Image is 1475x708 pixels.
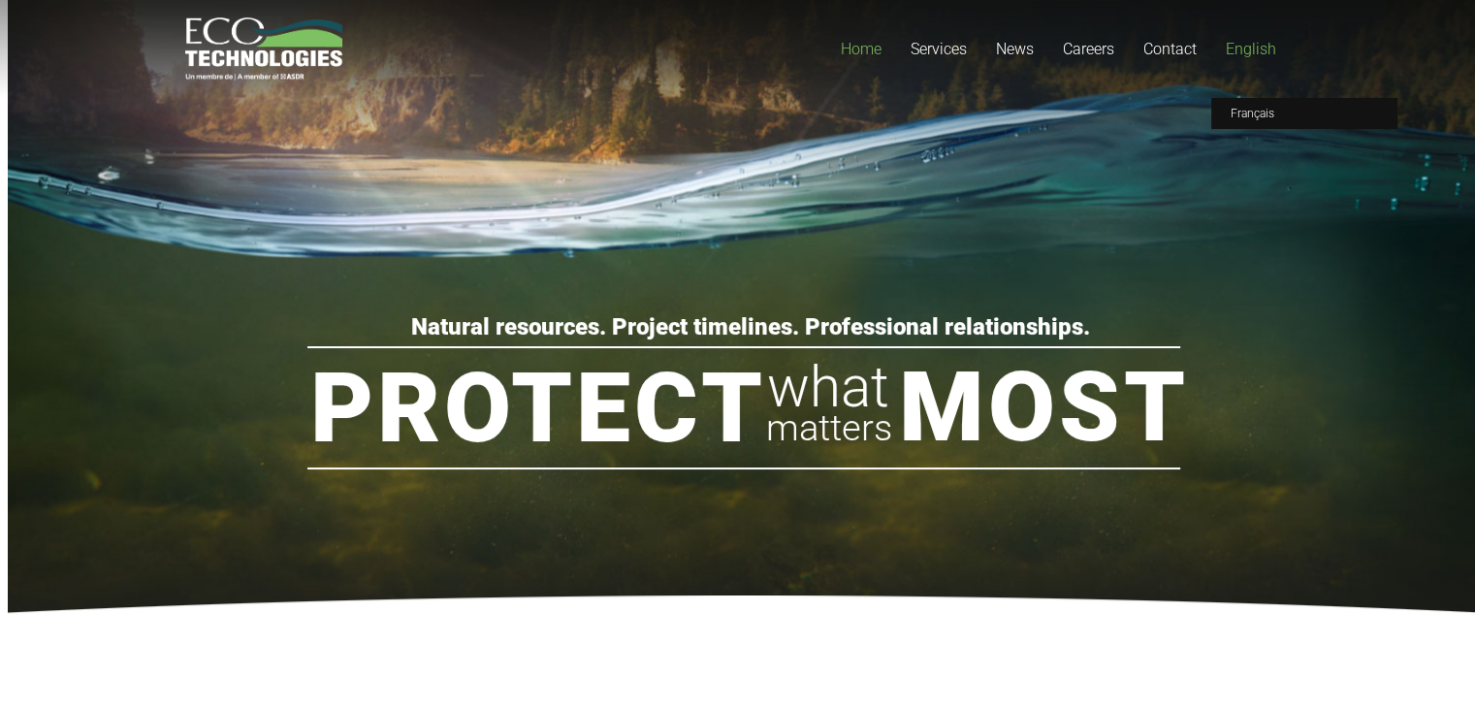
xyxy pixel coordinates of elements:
[1211,98,1397,129] a: Français
[1226,40,1276,58] span: English
[1063,40,1114,58] span: Careers
[841,40,882,58] span: Home
[1143,40,1197,58] span: Contact
[1231,107,1274,120] span: Français
[411,316,1090,338] rs-layer: Natural resources. Project timelines. Professional relationships.
[996,40,1034,58] span: News
[911,40,967,58] span: Services
[767,359,889,415] rs-layer: what
[899,359,1189,456] rs-layer: Most
[766,400,892,456] rs-layer: matters
[185,17,343,80] a: logo_EcoTech_ASDR_RGB
[310,360,766,457] rs-layer: Protect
